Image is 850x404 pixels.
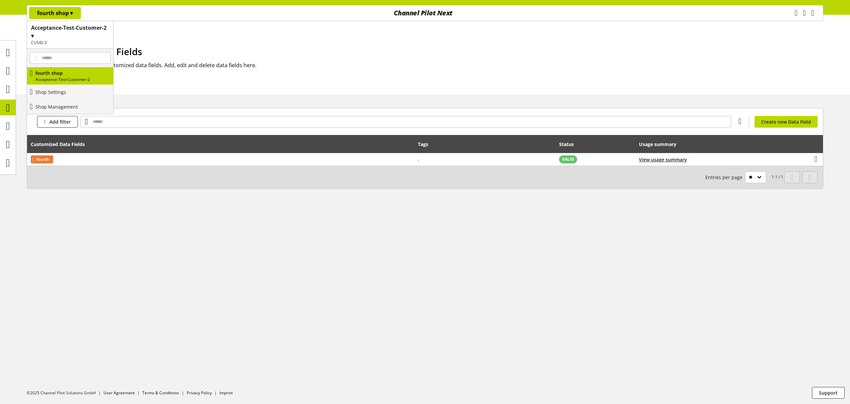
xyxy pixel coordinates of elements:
p: Shop Settings [35,89,66,96]
button: Add filter [37,116,78,128]
span: Support [819,389,838,396]
a: Shop Management [27,99,113,114]
span: VALID [562,156,574,162]
span: - [418,156,419,163]
p: Acceptance-Test-Customer-2 [35,77,111,83]
h2: CUSID-3 [31,40,109,46]
button: View usage summary [639,156,687,163]
small: 1-1 / 1 [705,171,783,183]
p: fourth shop [37,9,73,17]
button: Support [812,387,845,399]
div: Status [559,141,580,148]
a: Create new Data Field [754,116,818,128]
p: Shop Management [35,103,78,110]
span: Add filter [49,118,71,125]
div: Usage summary [639,141,683,148]
span: Entries per page [705,174,745,181]
a: Privacy Policy [187,390,212,396]
li: ©2025 Channel Pilot Solutions GmbH [27,390,104,396]
span: ▾ [70,9,73,17]
a: Shop Settings [27,85,113,99]
span: Create new Data Field [761,118,811,125]
h2: This is an overview of your customized data fields. Add, edit and delete data fields here. [37,61,823,69]
a: User Agreement [104,390,135,396]
a: Imprint [219,390,233,396]
a: Terms & Conditions [142,390,179,396]
div: Customized Data Fields [31,141,92,148]
span: fourth [36,155,49,163]
h1: Acceptance-Test-Customer-2 ▾ [31,24,109,40]
div: Tags [418,141,428,148]
p: fourth shop [35,70,111,77]
nav: main navigation [27,5,823,21]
